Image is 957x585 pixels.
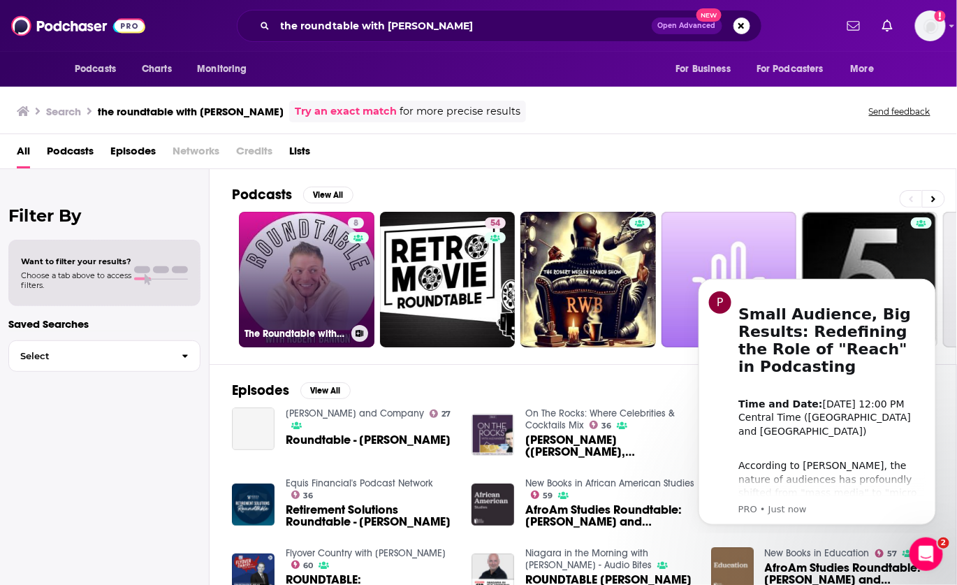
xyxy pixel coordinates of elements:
a: 54 [380,212,516,347]
span: Logged in as WorldWide452 [915,10,946,41]
a: Roundtable - Robert Just [286,434,451,446]
a: 60 [291,561,314,569]
span: 2 [938,537,949,549]
span: [PERSON_NAME] ([PERSON_NAME], [PERSON_NAME][GEOGRAPHIC_DATA], A Strange Loop) with The Roundtable... [525,434,694,458]
span: Choose a tab above to access filters. [21,270,131,290]
a: Podcasts [47,140,94,168]
img: Retirement Solutions Roundtable - Robert Balgac [232,484,275,526]
span: 36 [303,493,313,499]
a: Lists [289,140,310,168]
h2: Podcasts [232,186,292,203]
span: 8 [353,217,358,231]
h2: Episodes [232,382,289,399]
iframe: Intercom live chat [909,537,943,571]
a: 54 [485,217,506,229]
a: PodcastsView All [232,186,353,203]
h3: The Roundtable with [PERSON_NAME] [244,328,346,340]
a: Charts [133,56,180,82]
span: 54 [490,217,500,231]
span: Charts [142,59,172,79]
span: for more precise results [400,103,520,120]
img: User Profile [915,10,946,41]
iframe: Intercom notifications message [678,266,957,533]
a: New Books in Education [765,547,870,559]
a: Episodes [110,140,156,168]
button: open menu [666,56,748,82]
a: Flyover Country with Scott Jennings [286,547,446,559]
a: On The Rocks: Where Celebrities & Cocktails Mix [525,407,675,431]
span: Want to filter your results? [21,257,131,266]
a: Niagara in the Morning with Tim Denis - Audio Bites [525,547,652,571]
svg: Add a profile image [935,10,946,22]
input: Search podcasts, credits, & more... [275,15,652,37]
img: AfroAm Studies Roundtable: Robert Greene II and Tyler D. Parry on the Becoming Historians [472,484,514,526]
button: open menu [65,56,134,82]
button: Open AdvancedNew [652,17,722,34]
span: Monitoring [197,59,247,79]
span: Credits [236,140,272,168]
span: Roundtable - [PERSON_NAME] [286,434,451,446]
a: Retirement Solutions Roundtable - Robert Balgac [286,504,455,528]
button: View All [303,187,353,203]
div: Search podcasts, credits, & more... [237,10,762,42]
button: Select [8,340,200,372]
span: For Podcasters [757,59,824,79]
a: New Books in African American Studies [525,477,694,489]
a: Show notifications dropdown [877,14,898,38]
p: Saved Searches [8,317,200,331]
a: 8 [348,217,364,229]
button: Show profile menu [915,10,946,41]
h3: the roundtable with [PERSON_NAME] [98,105,284,118]
a: 8The Roundtable with [PERSON_NAME] [239,212,374,347]
img: Podchaser - Follow, Share and Rate Podcasts [11,13,145,39]
a: Show notifications dropdown [842,14,865,38]
span: 60 [303,563,313,569]
span: 36 [601,423,611,429]
button: open menu [841,56,892,82]
span: Retirement Solutions Roundtable - [PERSON_NAME] [286,504,455,528]
span: More [851,59,875,79]
span: Open Advanced [658,22,716,29]
button: View All [300,382,351,399]
img: Larry Owens (Sondheimia, Abbott Elementary, A Strange Loop) with The Roundtable's Robert Bannon [472,414,514,456]
span: 59 [543,493,553,499]
a: AfroAm Studies Roundtable: Robert Greene II and Tyler D. Parry on the Becoming Historians [525,504,694,528]
h2: Filter By [8,205,200,226]
a: Kelly and Company [286,407,424,419]
a: All [17,140,30,168]
a: Try an exact match [295,103,397,120]
a: Roundtable - Robert Just [232,407,275,450]
a: Equis Financial's Podcast Network [286,477,433,489]
a: Larry Owens (Sondheimia, Abbott Elementary, A Strange Loop) with The Roundtable's Robert Bannon [525,434,694,458]
span: New [696,8,722,22]
h3: Search [46,105,81,118]
span: 27 [441,411,451,417]
span: Podcasts [75,59,116,79]
span: For Business [675,59,731,79]
button: Send feedback [865,106,935,117]
span: Networks [173,140,219,168]
a: 59 [531,491,553,499]
span: Select [9,352,170,361]
a: EpisodesView All [232,382,351,399]
button: open menu [187,56,265,82]
a: 57 [875,549,898,558]
a: 36 [590,421,612,429]
a: 36 [291,491,314,499]
span: 57 [887,551,897,557]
